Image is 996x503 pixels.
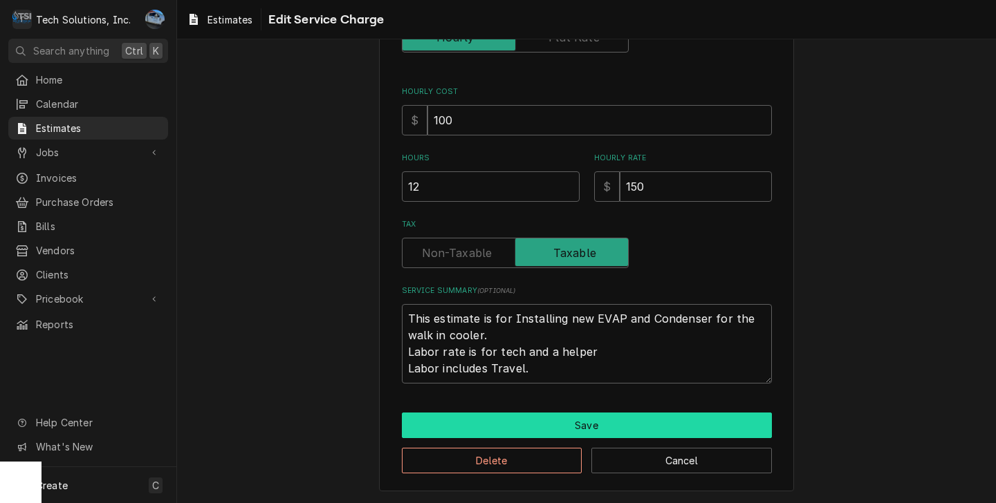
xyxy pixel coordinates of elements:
[36,97,161,111] span: Calendar
[402,412,772,438] div: Button Group Row
[153,44,159,58] span: K
[8,117,168,140] a: Estimates
[402,285,772,383] div: Service Summary
[402,448,582,473] button: Delete
[594,153,772,164] label: Hourly Rate
[402,285,772,296] label: Service Summary
[8,93,168,115] a: Calendar
[8,68,168,91] a: Home
[36,292,140,306] span: Pricebook
[402,412,772,473] div: Button Group
[402,105,427,135] div: $
[36,480,68,491] span: Create
[402,304,772,383] textarea: This estimate is for Installing new EVAP and Condenser for the walk in cooler. Labor rate is for ...
[145,10,165,29] div: Joe Paschal's Avatar
[402,219,772,268] div: Tax
[36,171,161,185] span: Invoices
[36,121,161,135] span: Estimates
[402,86,772,97] label: Hourly Cost
[125,44,143,58] span: Ctrl
[36,12,131,27] div: Tech Solutions, Inc.
[594,171,620,202] div: $
[477,287,516,294] span: ( optional )
[594,153,772,202] div: [object Object]
[12,10,32,29] div: T
[145,10,165,29] div: JP
[181,8,258,31] a: Estimates
[591,448,772,473] button: Cancel
[8,39,168,63] button: Search anythingCtrlK
[8,191,168,213] a: Purchase Orders
[36,415,160,430] span: Help Center
[152,478,159,493] span: C
[8,435,168,458] a: Go to What's New
[402,412,772,438] button: Save
[36,145,140,160] span: Jobs
[402,153,580,164] label: Hours
[207,12,252,27] span: Estimates
[8,215,168,238] a: Bills
[8,141,168,164] a: Go to Jobs
[402,86,772,135] div: Hourly Cost
[33,44,109,58] span: Search anything
[36,317,161,332] span: Reports
[36,439,160,454] span: What's New
[8,167,168,189] a: Invoices
[8,411,168,434] a: Go to Help Center
[402,438,772,473] div: Button Group Row
[8,239,168,262] a: Vendors
[402,153,580,202] div: [object Object]
[36,195,161,209] span: Purchase Orders
[264,10,384,29] span: Edit Service Charge
[36,267,161,282] span: Clients
[402,219,772,230] label: Tax
[36,73,161,87] span: Home
[8,313,168,336] a: Reports
[8,287,168,310] a: Go to Pricebook
[12,10,32,29] div: Tech Solutions, Inc.'s Avatar
[8,263,168,286] a: Clients
[36,219,161,234] span: Bills
[36,243,161,258] span: Vendors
